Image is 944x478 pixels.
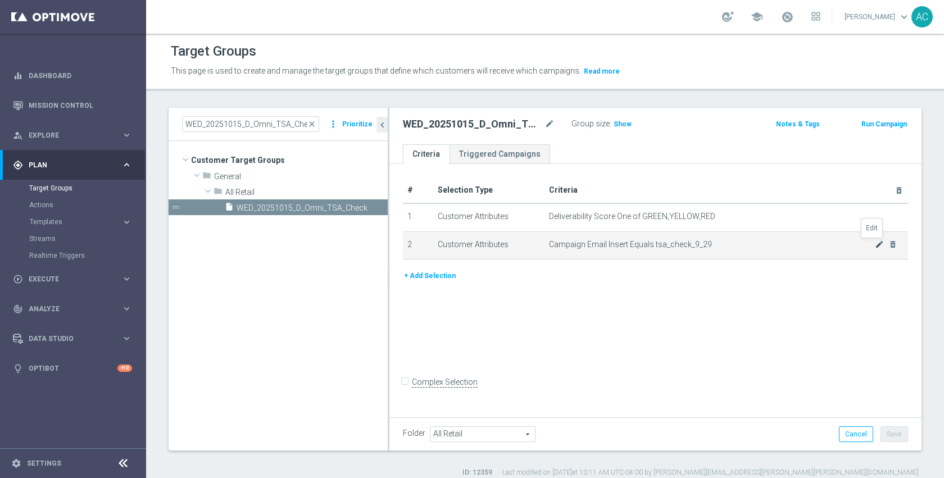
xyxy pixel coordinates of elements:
[13,274,121,284] div: Execute
[27,460,61,467] a: Settings
[403,270,457,282] button: + Add Selection
[307,120,316,129] span: close
[171,66,581,75] span: This page is used to create and manage the target groups that define which customers will receive...
[12,304,133,313] div: track_changes Analyze keyboard_arrow_right
[13,304,121,314] div: Analyze
[121,303,132,314] i: keyboard_arrow_right
[403,429,425,438] label: Folder
[29,217,133,226] button: Templates keyboard_arrow_right
[544,117,555,131] i: mode_edit
[12,275,133,284] button: play_circle_outline Execute keyboard_arrow_right
[433,203,544,231] td: Customer Attributes
[875,240,884,249] i: mode_edit
[12,364,133,373] button: lightbulb Optibot +10
[121,130,132,140] i: keyboard_arrow_right
[376,117,388,133] button: chevron_left
[403,177,433,203] th: #
[433,177,544,203] th: Selection Type
[12,71,133,80] div: equalizer Dashboard
[13,71,23,81] i: equalizer
[11,458,21,468] i: settings
[29,247,145,264] div: Realtime Triggers
[12,101,133,110] div: Mission Control
[29,353,117,383] a: Optibot
[13,61,132,90] div: Dashboard
[182,116,319,132] input: Quick find group or folder
[12,161,133,170] button: gps_fixed Plan keyboard_arrow_right
[610,119,611,129] label: :
[30,218,110,225] span: Templates
[839,426,873,442] button: Cancel
[403,117,542,131] h2: WED_20251015_D_Omni_TSA_Check
[29,234,117,243] a: Streams
[13,274,23,284] i: play_circle_outline
[549,185,578,194] span: Criteria
[30,218,121,225] div: Templates
[895,186,904,195] i: delete_forever
[13,90,132,120] div: Mission Control
[29,335,121,342] span: Data Studio
[433,231,544,260] td: Customer Attributes
[29,230,145,247] div: Streams
[12,334,133,343] button: Data Studio keyboard_arrow_right
[13,334,121,344] div: Data Studio
[13,363,23,374] i: lightbulb
[29,132,121,139] span: Explore
[121,274,132,284] i: keyboard_arrow_right
[117,365,132,372] div: +10
[29,251,117,260] a: Realtime Triggers
[403,203,433,231] td: 1
[583,65,621,78] button: Read more
[29,213,145,230] div: Templates
[29,197,145,213] div: Actions
[13,160,121,170] div: Plan
[412,377,478,388] label: Complex Selection
[29,201,117,210] a: Actions
[888,240,897,249] i: delete_forever
[898,11,910,23] span: keyboard_arrow_down
[860,118,908,130] button: Run Campaign
[29,306,121,312] span: Analyze
[403,231,433,260] td: 2
[614,120,632,128] span: Show
[29,162,121,169] span: Plan
[403,144,450,164] a: Criteria
[881,426,908,442] button: Save
[202,171,211,184] i: folder
[29,61,132,90] a: Dashboard
[502,468,919,477] label: Last modified on [DATE] at 10:11 AM UTC-04:00 by [PERSON_NAME][EMAIL_ADDRESS][PERSON_NAME][PERSON...
[225,202,234,215] i: insert_drive_file
[121,333,132,344] i: keyboard_arrow_right
[214,186,223,199] i: folder
[775,118,821,130] button: Notes & Tags
[171,43,256,60] h1: Target Groups
[13,160,23,170] i: gps_fixed
[13,130,23,140] i: person_search
[29,90,132,120] a: Mission Control
[13,304,23,314] i: track_changes
[13,353,132,383] div: Optibot
[12,131,133,140] button: person_search Explore keyboard_arrow_right
[29,184,117,193] a: Target Groups
[549,212,715,221] span: Deliverability Score One of GREEN,YELLOW,RED
[191,152,388,168] span: Customer Target Groups
[571,119,610,129] label: Group size
[377,120,388,130] i: chevron_left
[225,188,388,197] span: All Retail
[29,276,121,283] span: Execute
[237,203,388,213] span: WED_20251015_D_Omni_TSA_Check
[341,117,374,132] button: Prioritize
[13,130,121,140] div: Explore
[751,11,763,23] span: school
[462,468,492,477] label: ID: 12359
[214,172,388,181] span: General
[121,217,132,227] i: keyboard_arrow_right
[549,240,875,249] span: Campaign Email Insert Equals tsa_check_9_29
[121,160,132,170] i: keyboard_arrow_right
